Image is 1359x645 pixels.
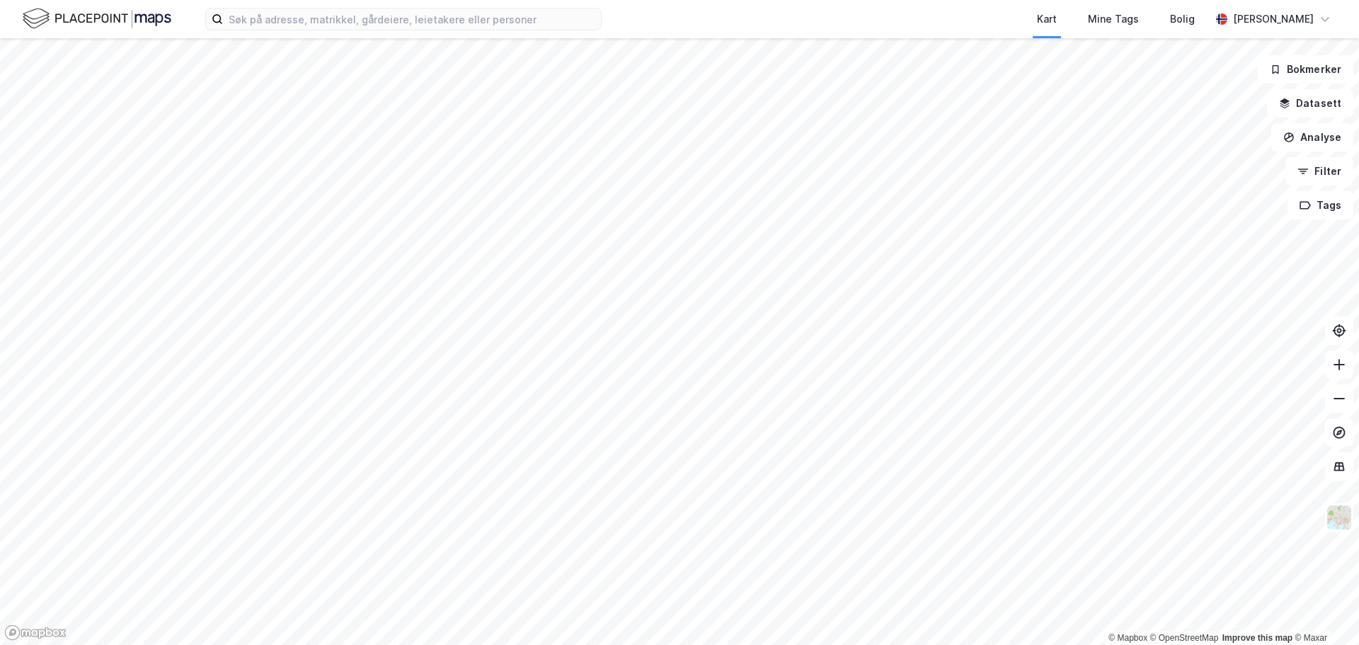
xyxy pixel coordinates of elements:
[1150,633,1219,643] a: OpenStreetMap
[1233,11,1314,28] div: [PERSON_NAME]
[1288,577,1359,645] iframe: Chat Widget
[1037,11,1057,28] div: Kart
[1222,633,1292,643] a: Improve this map
[1285,157,1353,185] button: Filter
[1108,633,1147,643] a: Mapbox
[1326,504,1353,531] img: Z
[23,6,171,31] img: logo.f888ab2527a4732fd821a326f86c7f29.svg
[1288,191,1353,219] button: Tags
[223,8,601,30] input: Søk på adresse, matrikkel, gårdeiere, leietakere eller personer
[1267,89,1353,118] button: Datasett
[1170,11,1195,28] div: Bolig
[1088,11,1139,28] div: Mine Tags
[1271,123,1353,152] button: Analyse
[4,624,67,641] a: Mapbox homepage
[1258,55,1353,84] button: Bokmerker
